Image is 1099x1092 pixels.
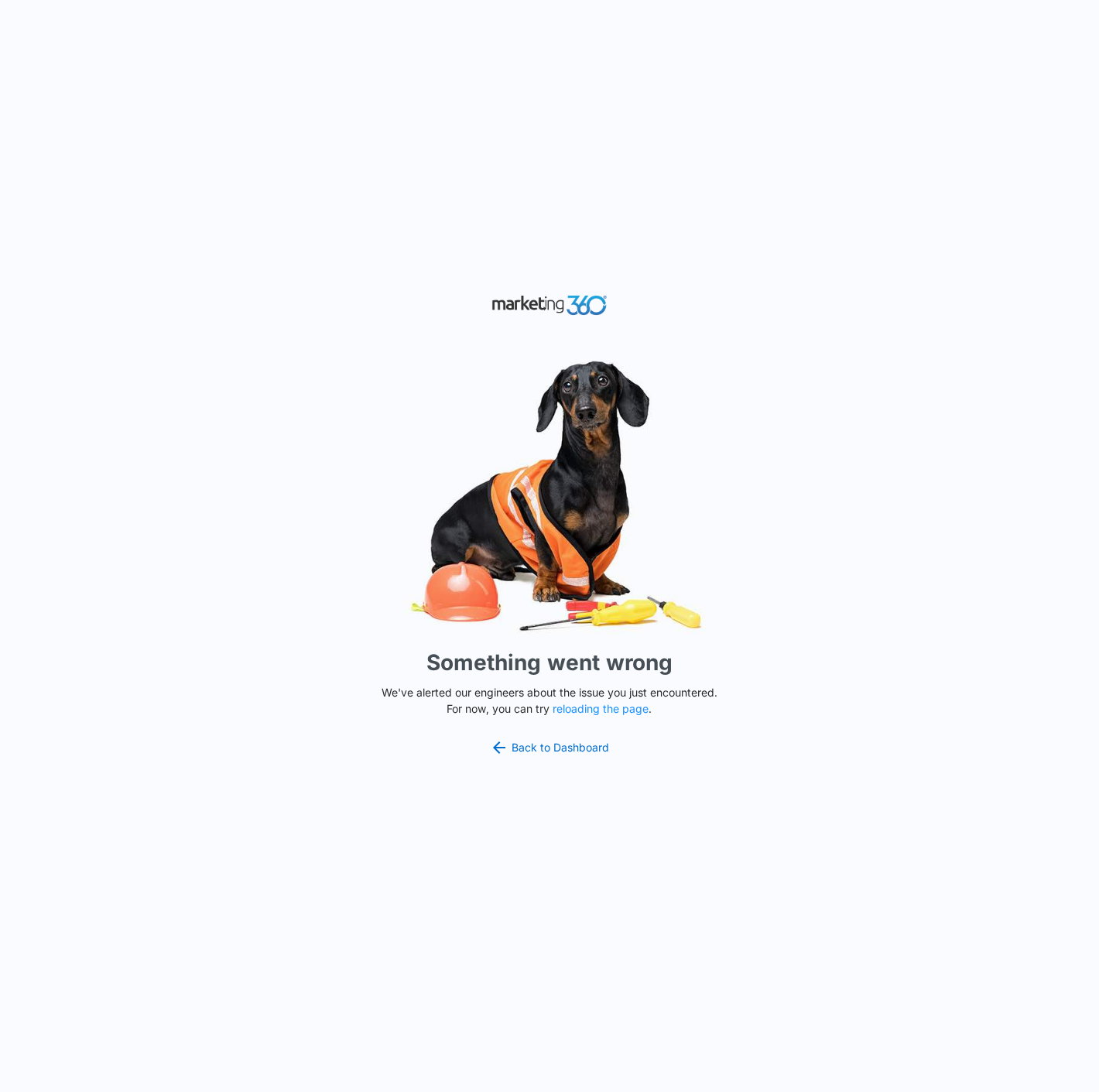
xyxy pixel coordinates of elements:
a: Back to Dashboard [490,738,609,757]
h1: Something went wrong [426,646,673,679]
p: We've alerted our engineers about the issue you just encountered. For now, you can try . [375,684,724,717]
img: Marketing 360 Logo [491,292,608,319]
img: Sad Dog [317,351,782,640]
button: reloading the page [553,703,649,715]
